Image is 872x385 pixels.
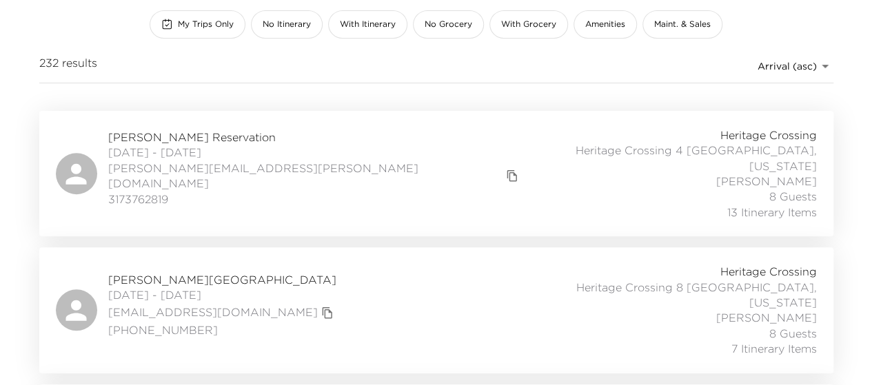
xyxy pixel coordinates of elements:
span: [DATE] - [DATE] [108,145,523,160]
span: My Trips Only [178,19,234,30]
button: copy primary member email [503,166,522,185]
span: 8 Guests [769,326,817,341]
button: copy primary member email [318,303,337,322]
span: Maint. & Sales [654,19,711,30]
span: [PHONE_NUMBER] [108,322,337,337]
span: 13 Itinerary Items [727,205,817,220]
span: Amenities [585,19,625,30]
span: 3173762819 [108,191,523,207]
span: Heritage Crossing [720,127,817,143]
span: [PERSON_NAME][GEOGRAPHIC_DATA] [108,272,337,287]
span: 7 Itinerary Items [731,341,817,356]
span: No Grocery [425,19,472,30]
a: [EMAIL_ADDRESS][DOMAIN_NAME] [108,304,318,320]
a: [PERSON_NAME] Reservation[DATE] - [DATE][PERSON_NAME][EMAIL_ADDRESS][PERSON_NAME][DOMAIN_NAME]cop... [39,111,833,236]
span: Heritage Crossing 4 [GEOGRAPHIC_DATA], [US_STATE] [522,143,816,174]
span: With Itinerary [340,19,396,30]
button: Amenities [574,10,637,39]
span: With Grocery [501,19,556,30]
a: [PERSON_NAME][EMAIL_ADDRESS][PERSON_NAME][DOMAIN_NAME] [108,160,503,191]
button: With Grocery [489,10,568,39]
span: Arrival (asc) [758,60,817,72]
a: [PERSON_NAME][GEOGRAPHIC_DATA][DATE] - [DATE][EMAIL_ADDRESS][DOMAIN_NAME]copy primary member emai... [39,247,833,373]
span: Heritage Crossing [720,264,817,279]
span: [PERSON_NAME] [716,310,817,325]
span: [DATE] - [DATE] [108,287,337,302]
button: No Itinerary [251,10,323,39]
span: 232 results [39,55,97,77]
span: [PERSON_NAME] Reservation [108,129,523,145]
span: No Itinerary [263,19,311,30]
button: With Itinerary [328,10,407,39]
span: 8 Guests [769,189,817,204]
button: Maint. & Sales [642,10,722,39]
button: My Trips Only [150,10,245,39]
span: [PERSON_NAME] [716,174,817,189]
button: No Grocery [413,10,484,39]
span: Heritage Crossing 8 [GEOGRAPHIC_DATA], [US_STATE] [512,280,817,311]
